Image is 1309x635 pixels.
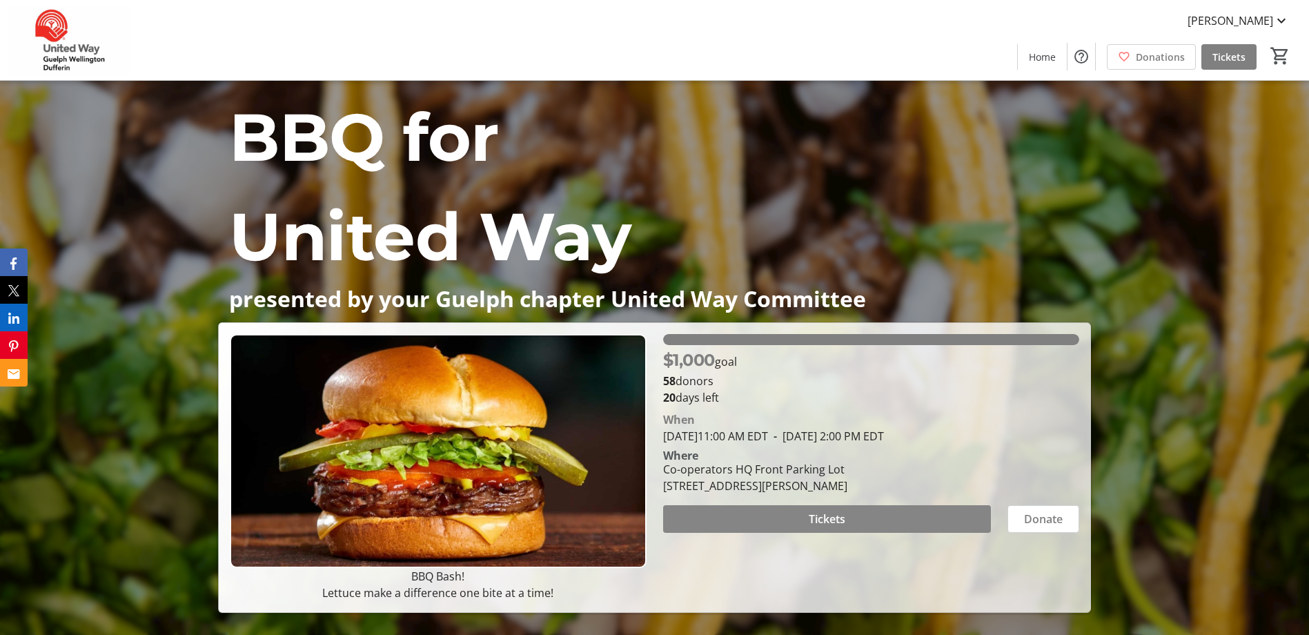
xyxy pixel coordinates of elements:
[663,373,1079,389] p: donors
[1007,505,1079,533] button: Donate
[1067,43,1095,70] button: Help
[229,196,631,277] span: United Way
[1177,10,1301,32] button: [PERSON_NAME]
[768,429,783,444] span: -
[663,373,676,389] b: 58
[663,429,768,444] span: [DATE] 11:00 AM EDT
[8,6,131,75] img: United Way Guelph Wellington Dufferin's Logo
[663,450,698,461] div: Where
[1029,50,1056,64] span: Home
[663,411,695,428] div: When
[1107,44,1196,70] a: Donations
[1136,50,1185,64] span: Donations
[1201,44,1257,70] a: Tickets
[663,390,676,405] span: 20
[663,505,991,533] button: Tickets
[663,334,1079,345] div: 100% of fundraising goal reached
[663,348,737,373] p: goal
[1024,511,1063,527] span: Donate
[663,350,715,370] span: $1,000
[230,568,646,585] p: BBQ Bash!
[230,334,646,568] img: Campaign CTA Media Photo
[1188,12,1273,29] span: [PERSON_NAME]
[1212,50,1246,64] span: Tickets
[663,461,847,478] div: Co-operators HQ Front Parking Lot
[663,389,1079,406] p: days left
[229,97,499,177] span: BBQ for
[230,585,646,601] p: Lettuce make a difference one bite at a time!
[768,429,884,444] span: [DATE] 2:00 PM EDT
[1268,43,1292,68] button: Cart
[1018,44,1067,70] a: Home
[229,286,1080,311] p: presented by your Guelph chapter United Way Committee
[663,478,847,494] div: [STREET_ADDRESS][PERSON_NAME]
[809,511,845,527] span: Tickets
